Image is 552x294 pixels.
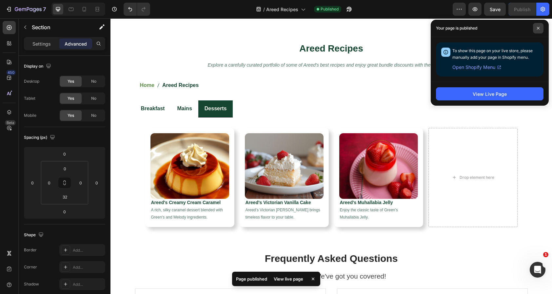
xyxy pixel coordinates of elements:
div: Display on [24,62,52,71]
div: View Live Page [473,91,507,97]
span: Open Shopify Menu [452,63,495,71]
h2: Areed's Victorian Vanilla Cake [134,180,213,188]
div: View live page [270,274,307,283]
input: 0px [76,178,86,188]
div: Publish [514,6,530,13]
div: Add... [73,282,104,287]
div: Spacing (px) [24,133,56,142]
div: Add... [73,247,104,253]
p: Page published [236,276,267,282]
span: Yes [68,95,74,101]
button: Publish [508,3,536,16]
h2: Areed's Muhallabia Jelly [229,180,307,188]
div: Shape [24,231,45,240]
span: Published [321,6,339,12]
span: Yes [68,78,74,84]
input: 2xl [58,192,71,202]
div: Beta [5,120,16,125]
span: No [91,78,96,84]
input: 0px [44,178,54,188]
input: 0 [92,178,102,188]
p: 7 [43,5,46,13]
button: 7 [3,3,49,16]
div: Drop element here [349,157,384,162]
img: gempages_528694895989228566-37f1d388-a6de-4772-b4ee-a7f8cfeee60b.png [229,115,307,180]
span: 1 [543,252,548,257]
button: View Live Page [436,87,543,100]
div: Mobile [24,113,36,118]
iframe: To enrich screen reader interactions, please activate Accessibility in Grammarly extension settings [110,18,552,294]
p: Your page is published [436,25,477,31]
input: 0 [28,178,37,188]
span: No [91,95,96,101]
h2: Frequently Asked Questions [24,234,418,247]
span: To show this page on your live store, please manually add your page in Shopify menu. [452,48,533,60]
img: gempages_528694895989228566-070bb562-cc54-475c-b496-e495a05eb7e4.jpg [134,115,213,180]
p: Advanced [65,40,87,47]
p: Enjoy the classic taste of Green’s Muhallabia Jelly. [229,188,307,202]
span: Areed Recipes [266,6,298,13]
div: Undo/Redo [124,3,150,16]
div: Add... [73,264,104,270]
div: Tablet [24,95,35,101]
span: Yes [68,113,74,118]
span: No [91,113,96,118]
iframe: Intercom live chat [530,262,545,278]
p: Need Help? We've got you covered! [25,253,417,263]
p: Settings [32,40,51,47]
div: Corner [24,264,37,270]
span: / [263,6,265,13]
div: Desktop [24,78,39,84]
input: 0px [58,164,71,174]
div: Shadow [24,281,39,287]
span: Save [490,7,501,12]
button: Save [484,3,506,16]
input: 0 [58,207,71,217]
p: Section [32,23,86,31]
div: Border [24,247,37,253]
div: 450 [6,70,16,75]
input: 0 [58,149,71,159]
p: Areed’s Victorian [PERSON_NAME] brings timeless flavor to your table. [135,188,212,202]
